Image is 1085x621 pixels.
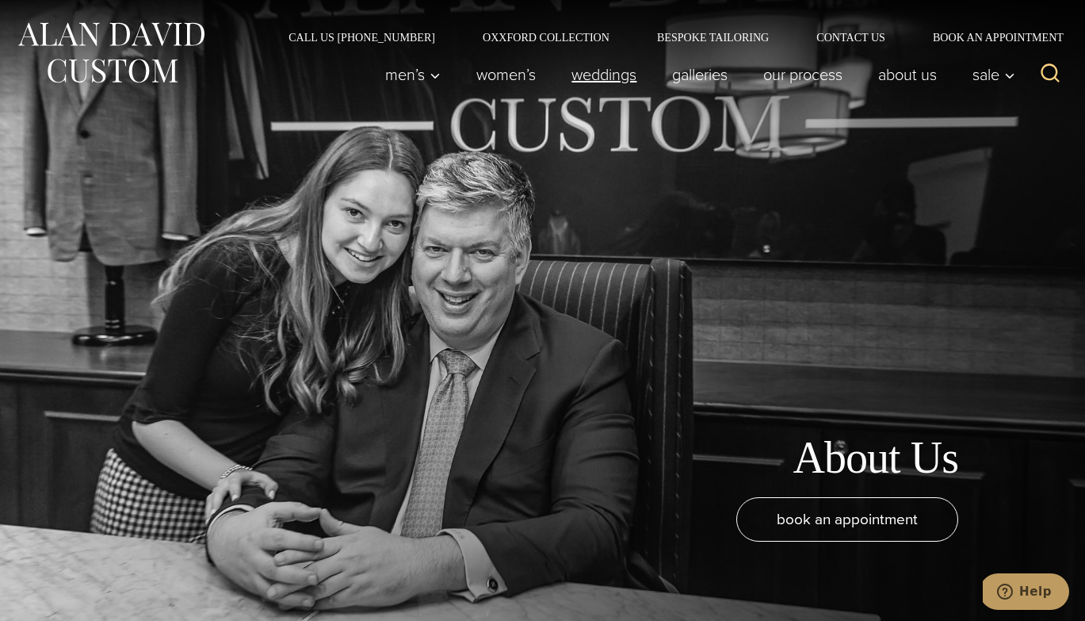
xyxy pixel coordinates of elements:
[265,32,1069,43] nav: Secondary Navigation
[777,508,918,531] span: book an appointment
[746,59,861,90] a: Our Process
[983,573,1069,613] iframe: Opens a widget where you can chat to one of our agents
[633,32,793,43] a: Bespoke Tailoring
[736,497,958,542] a: book an appointment
[861,59,955,90] a: About Us
[793,431,958,485] h1: About Us
[368,59,459,90] button: Child menu of Men’s
[554,59,655,90] a: weddings
[1031,56,1069,94] button: View Search Form
[16,17,206,88] img: Alan David Custom
[955,59,1024,90] button: Child menu of Sale
[793,32,909,43] a: Contact Us
[459,59,554,90] a: Women’s
[265,32,459,43] a: Call Us [PHONE_NUMBER]
[909,32,1069,43] a: Book an Appointment
[655,59,746,90] a: Galleries
[368,59,1024,90] nav: Primary Navigation
[459,32,633,43] a: Oxxford Collection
